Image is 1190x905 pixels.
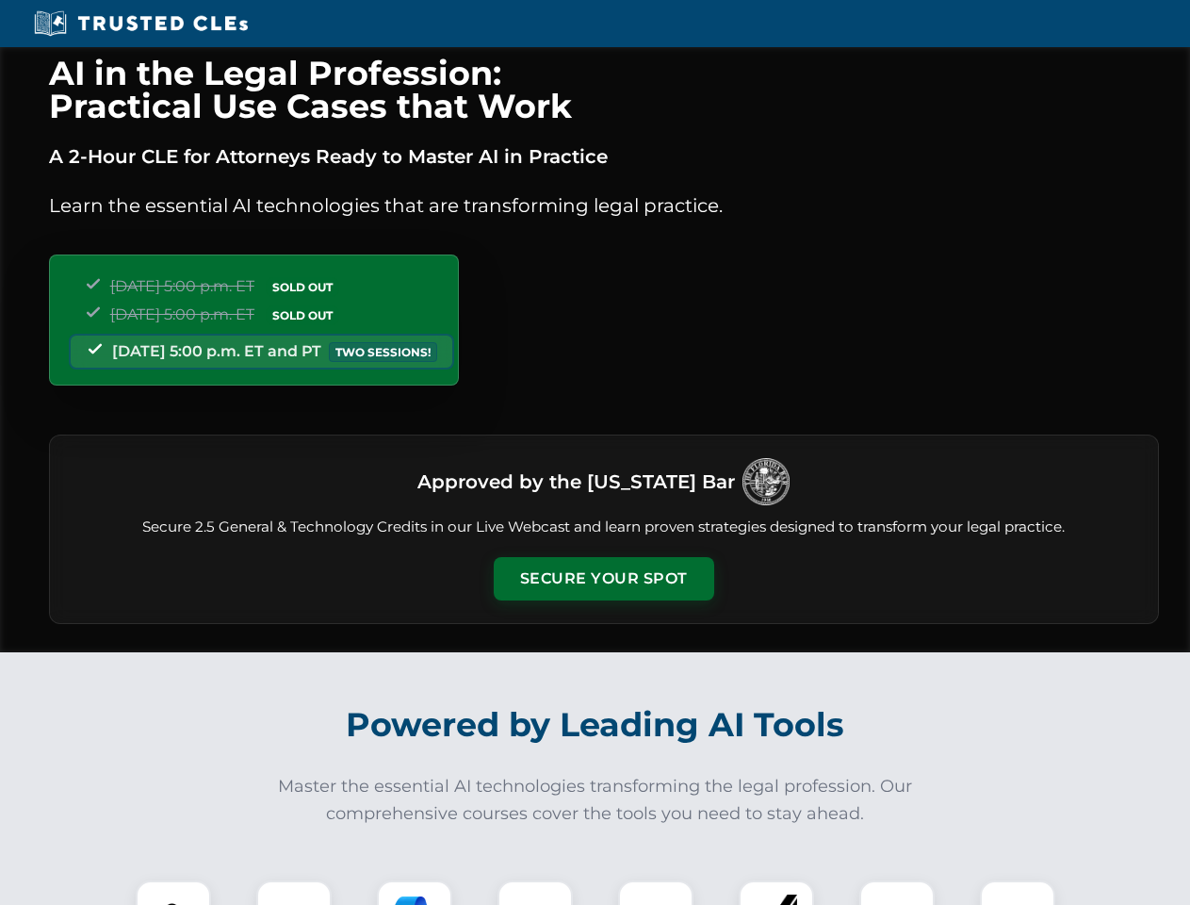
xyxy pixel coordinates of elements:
h2: Powered by Leading AI Tools [73,692,1117,758]
span: SOLD OUT [266,305,339,325]
h1: AI in the Legal Profession: Practical Use Cases that Work [49,57,1159,123]
h3: Approved by the [US_STATE] Bar [417,465,735,499]
button: Secure Your Spot [494,557,714,601]
p: Secure 2.5 General & Technology Credits in our Live Webcast and learn proven strategies designed ... [73,517,1135,538]
span: SOLD OUT [266,277,339,297]
img: Logo [742,458,790,505]
p: Learn the essential AI technologies that are transforming legal practice. [49,190,1159,221]
img: Trusted CLEs [28,9,253,38]
p: Master the essential AI technologies transforming the legal profession. Our comprehensive courses... [266,773,925,828]
span: [DATE] 5:00 p.m. ET [110,305,254,323]
p: A 2-Hour CLE for Attorneys Ready to Master AI in Practice [49,141,1159,172]
span: [DATE] 5:00 p.m. ET [110,277,254,295]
